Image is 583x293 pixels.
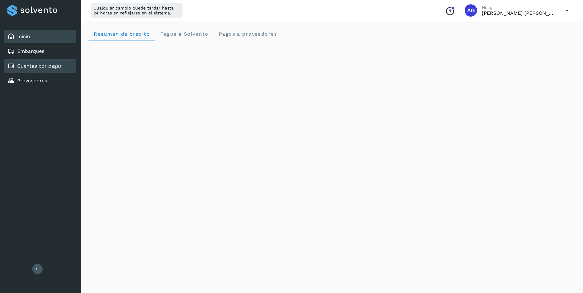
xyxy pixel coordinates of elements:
[4,59,76,73] div: Cuentas por pagar
[17,63,62,69] a: Cuentas por pagar
[93,31,150,37] span: Resumen de crédito
[17,48,44,54] a: Embarques
[482,5,556,10] p: Hola,
[482,10,556,16] p: Abigail Gonzalez Leon
[160,31,208,37] span: Pagos a Solvento
[17,33,30,39] a: Inicio
[4,30,76,43] div: Inicio
[91,3,183,18] div: Cualquier cambio puede tardar hasta 24 horas en reflejarse en el sistema.
[4,74,76,88] div: Proveedores
[4,45,76,58] div: Embarques
[17,78,47,84] a: Proveedores
[218,31,277,37] span: Pagos a proveedores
